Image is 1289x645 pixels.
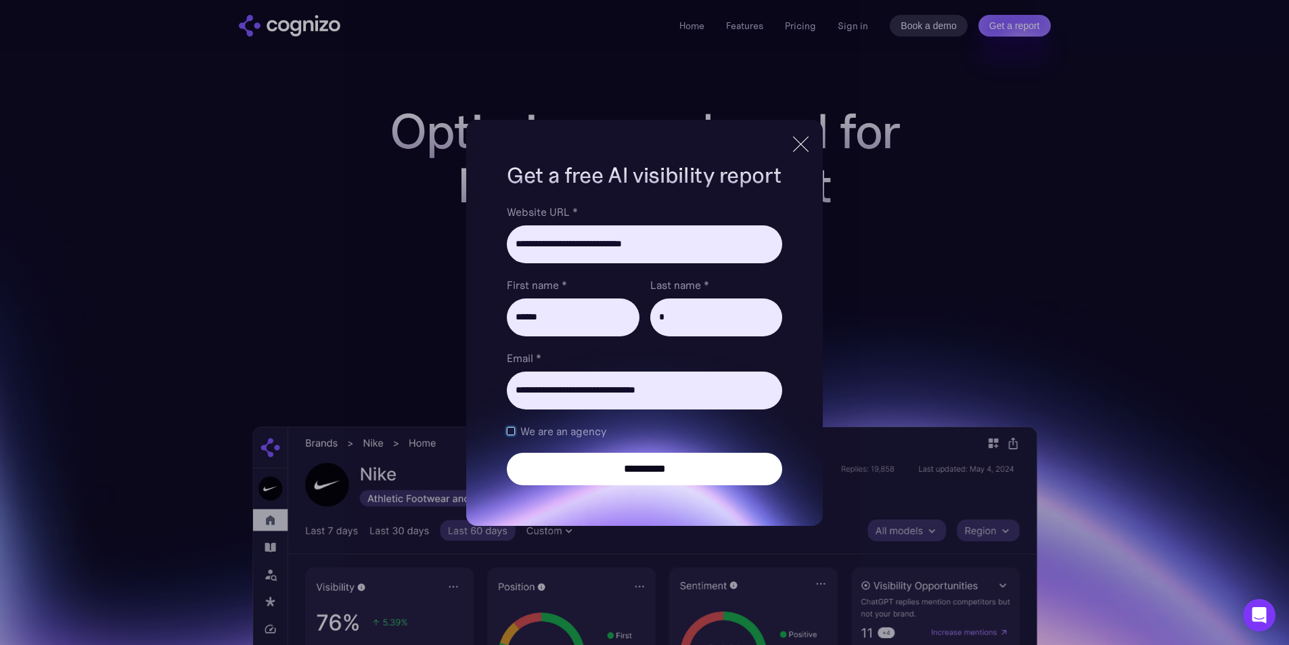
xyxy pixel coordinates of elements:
form: Brand Report Form [507,204,782,485]
label: Website URL * [507,204,782,220]
label: First name * [507,277,639,293]
h1: Get a free AI visibility report [507,160,782,190]
div: Open Intercom Messenger [1243,599,1275,631]
label: Last name * [650,277,782,293]
span: We are an agency [520,423,606,439]
label: Email * [507,350,782,366]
